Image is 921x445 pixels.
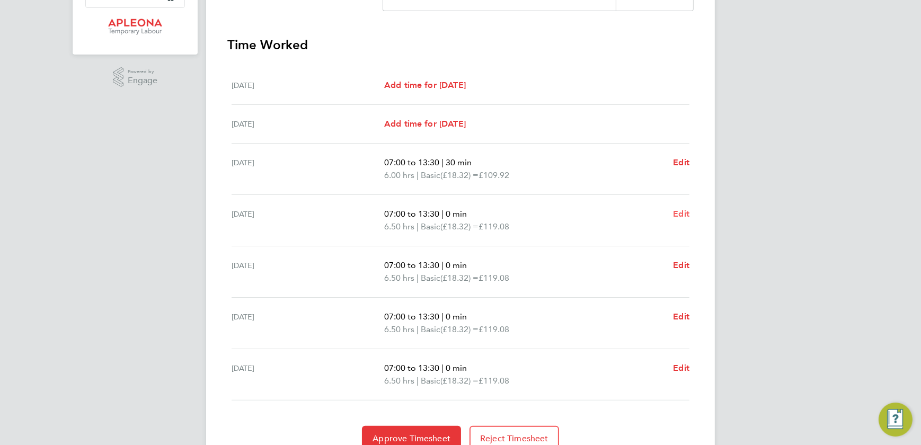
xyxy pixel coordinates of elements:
[227,37,694,54] h3: Time Worked
[479,170,509,180] span: £109.92
[232,208,384,233] div: [DATE]
[417,221,419,232] span: |
[232,310,384,336] div: [DATE]
[85,19,185,35] a: Go to home page
[441,260,444,270] span: |
[417,324,419,334] span: |
[446,260,467,270] span: 0 min
[417,376,419,386] span: |
[421,323,440,336] span: Basic
[232,259,384,284] div: [DATE]
[440,324,479,334] span: (£18.32) =
[421,375,440,387] span: Basic
[384,118,466,130] a: Add time for [DATE]
[440,273,479,283] span: (£18.32) =
[108,19,162,35] img: apleona-logo-retina.png
[421,220,440,233] span: Basic
[673,259,689,272] a: Edit
[446,311,467,322] span: 0 min
[440,221,479,232] span: (£18.32) =
[673,363,689,373] span: Edit
[417,170,419,180] span: |
[384,260,439,270] span: 07:00 to 13:30
[384,170,414,180] span: 6.00 hrs
[373,433,450,444] span: Approve Timesheet
[441,311,444,322] span: |
[232,118,384,130] div: [DATE]
[232,79,384,92] div: [DATE]
[384,209,439,219] span: 07:00 to 13:30
[384,157,439,167] span: 07:00 to 13:30
[384,376,414,386] span: 6.50 hrs
[384,273,414,283] span: 6.50 hrs
[673,156,689,169] a: Edit
[479,221,509,232] span: £119.08
[673,311,689,322] span: Edit
[384,363,439,373] span: 07:00 to 13:30
[128,67,157,76] span: Powered by
[480,433,548,444] span: Reject Timesheet
[384,119,466,129] span: Add time for [DATE]
[673,157,689,167] span: Edit
[440,376,479,386] span: (£18.32) =
[441,157,444,167] span: |
[128,76,157,85] span: Engage
[440,170,479,180] span: (£18.32) =
[384,80,466,90] span: Add time for [DATE]
[479,273,509,283] span: £119.08
[421,272,440,284] span: Basic
[673,208,689,220] a: Edit
[446,363,467,373] span: 0 min
[384,221,414,232] span: 6.50 hrs
[479,324,509,334] span: £119.08
[384,324,414,334] span: 6.50 hrs
[441,209,444,219] span: |
[232,156,384,182] div: [DATE]
[879,403,913,437] button: Engage Resource Center
[446,209,467,219] span: 0 min
[673,310,689,323] a: Edit
[441,363,444,373] span: |
[384,311,439,322] span: 07:00 to 13:30
[673,362,689,375] a: Edit
[673,209,689,219] span: Edit
[446,157,472,167] span: 30 min
[421,169,440,182] span: Basic
[673,260,689,270] span: Edit
[232,362,384,387] div: [DATE]
[417,273,419,283] span: |
[384,79,466,92] a: Add time for [DATE]
[479,376,509,386] span: £119.08
[113,67,158,87] a: Powered byEngage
